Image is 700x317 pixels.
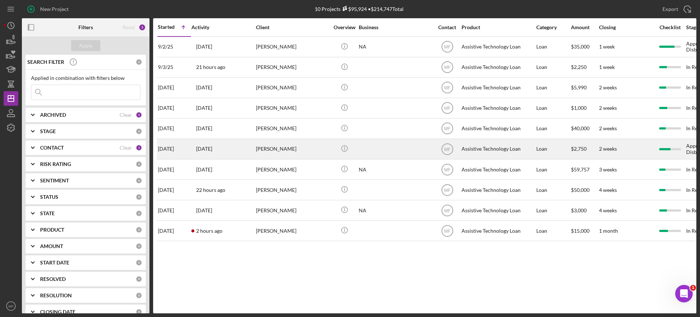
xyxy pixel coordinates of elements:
[136,309,142,315] div: 0
[444,65,450,70] text: MF
[40,161,71,167] b: RISK RATING
[191,24,255,30] div: Activity
[571,105,587,111] span: $1,000
[359,160,432,179] div: NA
[654,24,685,30] div: Checklist
[40,243,63,249] b: AMOUNT
[599,43,615,50] time: 1 week
[158,139,191,159] div: [DATE]
[31,75,140,81] div: Applied in combination with filters below
[139,24,146,31] div: 2
[256,78,329,97] div: [PERSON_NAME]
[136,227,142,233] div: 0
[40,276,66,282] b: RESOLVED
[136,210,142,217] div: 0
[571,166,590,173] span: $59,757
[599,207,617,213] time: 4 weeks
[444,147,450,152] text: MF
[536,78,570,97] div: Loan
[599,84,617,90] time: 2 weeks
[536,139,570,159] div: Loan
[136,259,142,266] div: 0
[158,98,191,118] div: [DATE]
[256,180,329,200] div: [PERSON_NAME]
[599,228,618,234] time: 1 month
[256,201,329,220] div: [PERSON_NAME]
[599,125,617,131] time: 2 weeks
[136,243,142,250] div: 0
[71,40,100,51] button: Apply
[40,2,69,16] div: New Project
[462,160,534,179] div: Assistive Technology Loan
[158,160,191,179] div: [DATE]
[256,119,329,138] div: [PERSON_NAME]
[462,58,534,77] div: Assistive Technology Loan
[136,194,142,200] div: 0
[462,201,534,220] div: Assistive Technology Loan
[433,24,461,30] div: Contact
[462,37,534,57] div: Assistive Technology Loan
[40,210,55,216] b: STATE
[536,58,570,77] div: Loan
[359,201,432,220] div: NA
[158,24,175,30] div: Started
[599,24,654,30] div: Closing
[136,276,142,282] div: 0
[196,208,212,213] time: 2025-09-22 19:49
[40,227,64,233] b: PRODUCT
[690,285,696,291] span: 1
[196,44,212,50] time: 2025-09-20 22:20
[196,228,222,234] time: 2025-09-23 19:50
[136,112,142,118] div: 1
[444,228,450,233] text: MF
[40,178,69,183] b: SENTIMENT
[78,24,93,30] b: Filters
[158,180,191,200] div: [DATE]
[120,145,132,151] div: Clear
[256,37,329,57] div: [PERSON_NAME]
[136,177,142,184] div: 0
[571,84,587,90] span: $5,990
[462,119,534,138] div: Assistive Technology Loan
[256,160,329,179] div: [PERSON_NAME]
[444,45,450,50] text: MF
[256,24,329,30] div: Client
[40,128,56,134] b: STAGE
[599,105,617,111] time: 2 weeks
[196,167,212,173] time: 2025-09-15 16:21
[158,201,191,220] div: [DATE]
[462,221,534,240] div: Assistive Technology Loan
[256,221,329,240] div: [PERSON_NAME]
[136,144,142,151] div: 1
[158,119,191,138] div: [DATE]
[599,166,617,173] time: 3 weeks
[315,6,404,12] div: 10 Projects • $214,747 Total
[122,24,135,30] div: Reset
[40,112,66,118] b: ARCHIVED
[536,24,570,30] div: Category
[79,40,93,51] div: Apply
[536,201,570,220] div: Loan
[599,187,617,193] time: 4 weeks
[536,37,570,57] div: Loan
[444,208,450,213] text: MF
[120,112,132,118] div: Clear
[462,24,534,30] div: Product
[536,98,570,118] div: Loan
[444,106,450,111] text: MF
[444,188,450,193] text: MF
[136,128,142,135] div: 0
[196,146,212,152] time: 2025-09-21 03:42
[571,64,587,70] span: $2,250
[196,125,212,131] time: 2025-09-06 08:47
[675,285,693,302] iframe: Intercom live chat
[136,59,142,65] div: 0
[536,221,570,240] div: Loan
[196,85,212,90] time: 2025-09-04 23:50
[462,98,534,118] div: Assistive Technology Loan
[444,85,450,90] text: MF
[256,139,329,159] div: [PERSON_NAME]
[158,37,191,57] div: 9/2/25
[256,98,329,118] div: [PERSON_NAME]
[536,180,570,200] div: Loan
